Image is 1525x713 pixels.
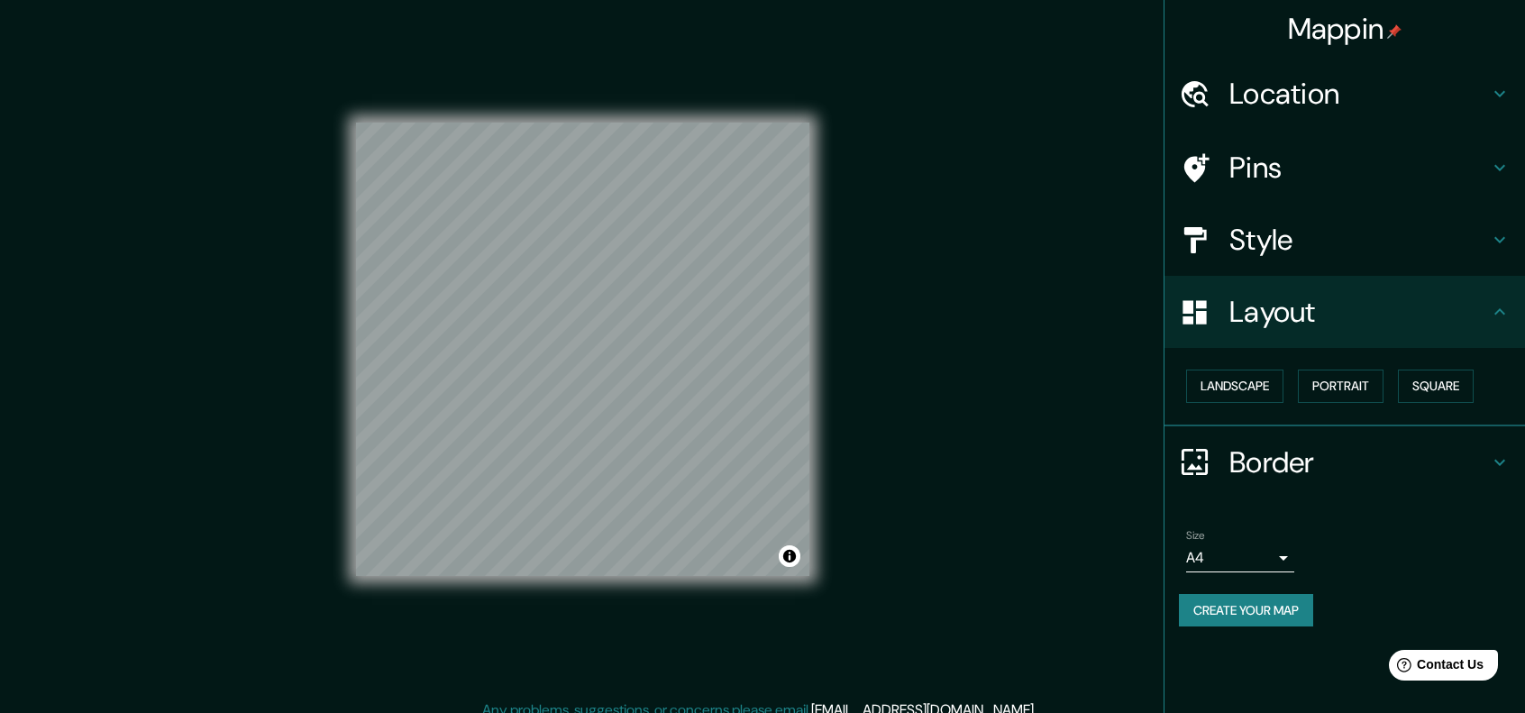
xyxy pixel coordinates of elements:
[1179,594,1313,627] button: Create your map
[1229,294,1489,330] h4: Layout
[1298,370,1383,403] button: Portrait
[1164,204,1525,276] div: Style
[356,123,809,576] canvas: Map
[1387,24,1402,39] img: pin-icon.png
[1229,150,1489,186] h4: Pins
[1365,643,1505,693] iframe: Help widget launcher
[1229,76,1489,112] h4: Location
[1288,11,1402,47] h4: Mappin
[1164,58,1525,130] div: Location
[1164,132,1525,204] div: Pins
[1164,276,1525,348] div: Layout
[1229,222,1489,258] h4: Style
[1186,370,1283,403] button: Landscape
[1229,444,1489,480] h4: Border
[779,545,800,567] button: Toggle attribution
[1186,527,1205,543] label: Size
[1186,544,1294,572] div: A4
[1398,370,1474,403] button: Square
[1164,426,1525,498] div: Border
